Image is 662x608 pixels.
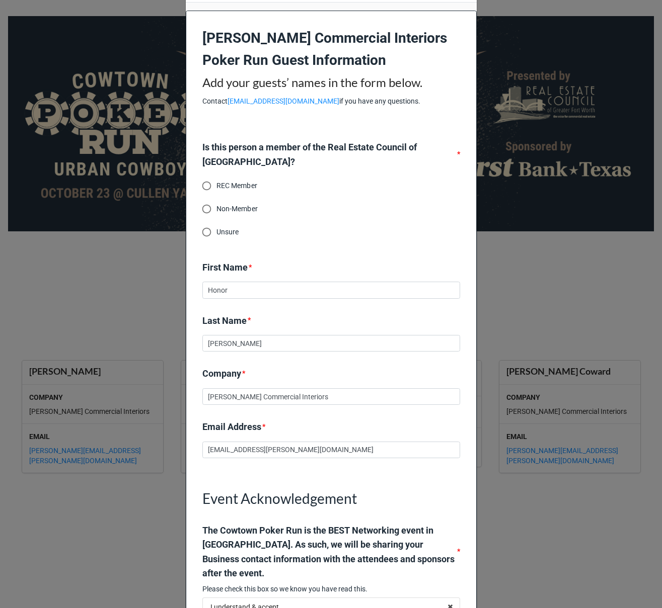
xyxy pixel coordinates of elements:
a: [EMAIL_ADDRESS][DOMAIN_NAME] [228,97,339,105]
p: Please check this box so we know you have read this. [202,584,460,594]
label: Company [202,367,241,381]
span: REC Member [216,181,257,191]
p: Contact if you have any questions. ​ [202,96,460,116]
b: [PERSON_NAME] Commercial Interiors Poker Run Guest Information [202,30,447,68]
label: Last Name [202,314,247,328]
span: Unsure [216,227,239,237]
label: The Cowtown Poker Run is the BEST Networking event in [GEOGRAPHIC_DATA]. As such, we will be shar... [202,524,456,580]
span: Non-Member [216,204,258,214]
label: Is this person a member of the Real Estate Council of [GEOGRAPHIC_DATA]? [202,140,456,169]
label: First Name [202,260,248,275]
label: Email Address [202,420,261,434]
h2: Add your guests’ names in the form below. [202,75,460,91]
h1: Event Acknowledgement [202,489,460,507]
